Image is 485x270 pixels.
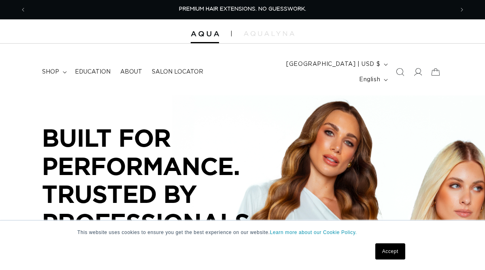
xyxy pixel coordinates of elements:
a: Accept [375,243,405,259]
span: shop [42,68,59,76]
a: Salon Locator [147,63,208,80]
span: Education [75,68,111,76]
a: Education [70,63,115,80]
span: Salon Locator [152,68,203,76]
summary: Search [391,63,409,81]
button: Next announcement [453,2,471,17]
span: About [120,68,142,76]
span: [GEOGRAPHIC_DATA] | USD $ [286,60,380,69]
p: BUILT FOR PERFORMANCE. TRUSTED BY PROFESSIONALS. [42,124,285,236]
span: PREMIUM HAIR EXTENSIONS. NO GUESSWORK. [179,6,306,12]
span: English [359,76,380,84]
a: Learn more about our Cookie Policy. [270,230,357,235]
img: aqualyna.com [244,31,294,36]
img: Aqua Hair Extensions [191,31,219,37]
button: English [354,72,391,87]
summary: shop [37,63,70,80]
button: [GEOGRAPHIC_DATA] | USD $ [281,57,391,72]
p: This website uses cookies to ensure you get the best experience on our website. [77,229,408,236]
button: Previous announcement [14,2,32,17]
a: About [115,63,147,80]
